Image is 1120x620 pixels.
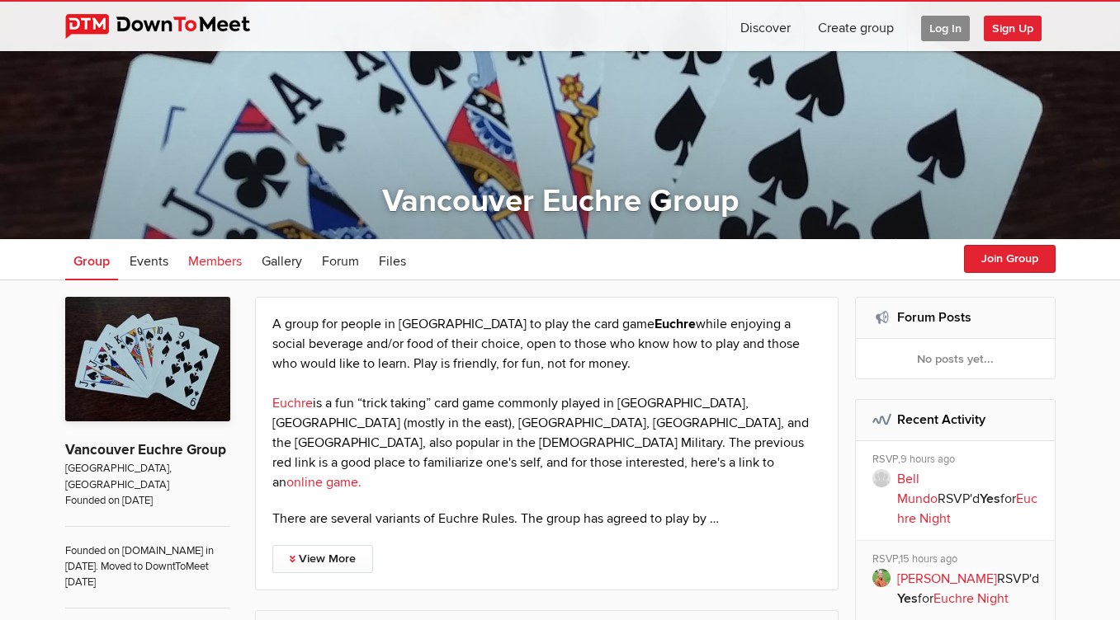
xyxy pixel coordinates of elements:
[65,297,230,421] img: Vancouver Euchre Group
[872,453,1043,469] div: RSVP,
[322,253,359,270] span: Forum
[655,316,696,332] strong: Euchre
[900,453,955,466] span: 9 hours ago
[371,239,414,280] a: Files
[65,14,276,39] img: DownToMeet
[872,400,1038,439] h2: Recent Activity
[897,471,938,507] a: Bell Mundo
[980,491,1000,507] b: Yes
[65,461,230,493] span: [GEOGRAPHIC_DATA], [GEOGRAPHIC_DATA]
[188,253,242,270] span: Members
[897,571,997,587] a: [PERSON_NAME]
[984,16,1042,41] span: Sign Up
[897,491,1037,527] a: Euchre Night
[984,2,1055,51] a: Sign Up
[180,239,250,280] a: Members
[897,309,971,326] a: Forum Posts
[286,474,362,491] a: online game.
[872,552,1043,569] div: RSVP,
[805,2,907,51] a: Create group
[272,509,822,528] p: There are several variants of Euchre Rules. The group has agreed to play by …
[272,314,822,492] p: A group for people in [GEOGRAPHIC_DATA] to play the card game while enjoying a social beverage an...
[253,239,310,280] a: Gallery
[65,493,230,509] span: Founded on [DATE]
[897,469,1043,528] p: RSVP'd for
[130,253,168,270] span: Events
[272,395,313,411] a: Euchre
[856,339,1055,378] div: No posts yet...
[65,239,118,280] a: Group
[921,16,970,41] span: Log In
[897,590,918,607] b: Yes
[727,2,804,51] a: Discover
[262,253,302,270] span: Gallery
[908,2,983,51] a: Log In
[933,590,1009,607] a: Euchre Night
[272,545,373,573] a: View More
[73,253,110,270] span: Group
[897,569,1043,608] p: RSVP'd for
[121,239,177,280] a: Events
[379,253,406,270] span: Files
[65,526,230,591] span: Founded on [DOMAIN_NAME] in [DATE]. Moved to DowntToMeet [DATE]
[900,552,957,566] span: 15 hours ago
[964,245,1056,273] button: Join Group
[314,239,367,280] a: Forum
